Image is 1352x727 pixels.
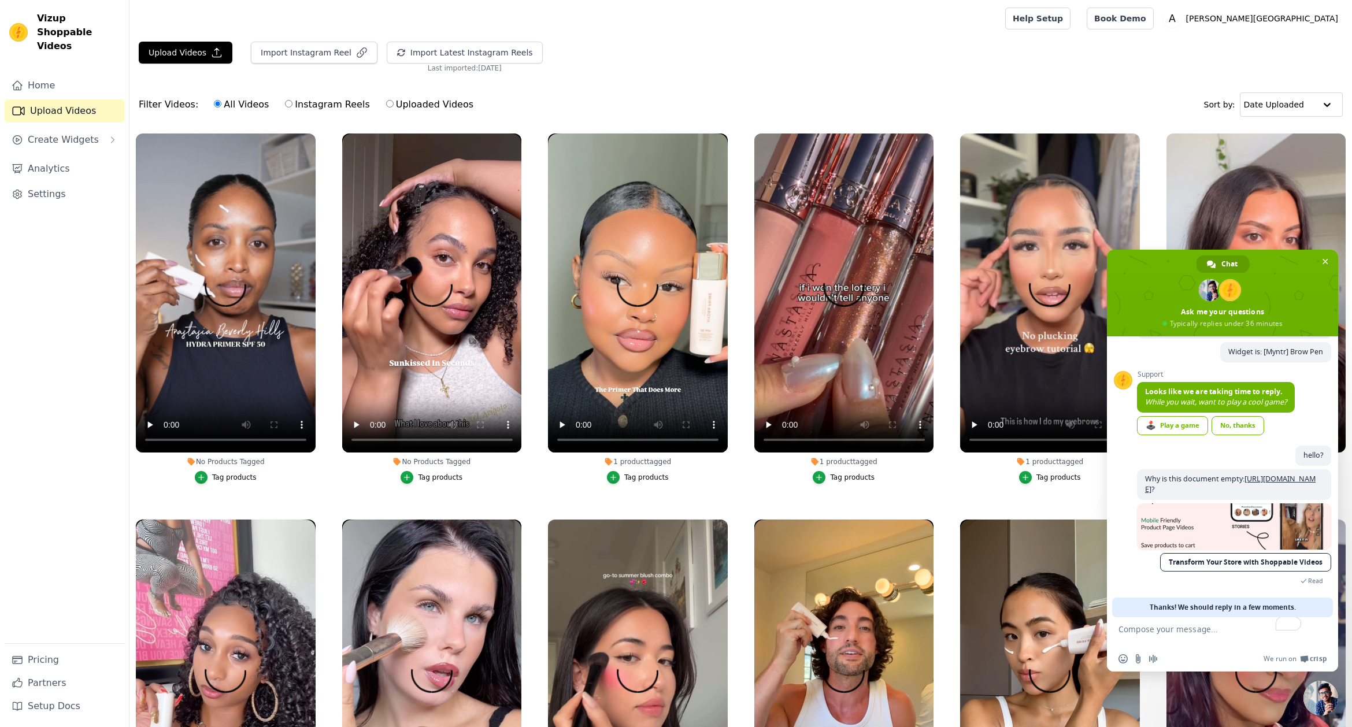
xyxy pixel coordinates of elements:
a: Help Setup [1005,8,1071,29]
input: Instagram Reels [285,100,292,107]
span: Support [1137,370,1295,379]
span: Thanks! We should reply in a few moments. [1150,598,1296,617]
a: Settings [5,183,124,206]
div: No Products Tagged [136,457,316,466]
span: Chat [1221,255,1238,273]
button: Tag products [195,471,257,484]
div: 1 product tagged [960,457,1140,466]
a: Setup Docs [5,695,124,718]
span: Crisp [1310,654,1327,663]
span: Audio message [1149,654,1158,663]
span: We run on [1264,654,1297,663]
button: Tag products [401,471,462,484]
label: Instagram Reels [284,97,370,112]
div: Tag products [1036,473,1081,482]
textarea: To enrich screen reader interactions, please activate Accessibility in Grammarly extension settings [1118,617,1303,646]
div: Tag products [418,473,462,482]
a: [URL][DOMAIN_NAME] [1145,474,1316,494]
a: Transform Your Store with Shoppable Videos [1160,553,1331,572]
span: Close chat [1319,255,1331,268]
a: Book Demo [1087,8,1153,29]
div: 1 product tagged [548,457,728,466]
button: Import Latest Instagram Reels [387,42,543,64]
a: Analytics [5,157,124,180]
button: Import Instagram Reel [251,42,377,64]
span: Looks like we are taking time to reply. [1145,387,1283,396]
span: hello? [1303,450,1323,460]
p: [PERSON_NAME][GEOGRAPHIC_DATA] [1181,8,1343,29]
input: All Videos [214,100,221,107]
a: No, thanks [1212,416,1264,435]
a: Pricing [5,648,124,672]
span: Insert an emoji [1118,654,1128,663]
label: Uploaded Videos [386,97,474,112]
text: A [1169,13,1176,24]
a: Partners [5,672,124,695]
button: Tag products [607,471,669,484]
div: 1 product tagged [754,457,934,466]
span: Widget is: [Myntr] Brow Pen [1228,347,1323,357]
div: Sort by: [1204,92,1343,117]
div: Tag products [212,473,257,482]
span: While you wait, want to play a cool game? [1145,397,1287,407]
input: Uploaded Videos [386,100,394,107]
span: Last imported: [DATE] [428,64,502,73]
span: Read [1308,577,1323,585]
a: Upload Videos [5,99,124,123]
span: Why is this document empty: ? [1145,474,1316,494]
div: No Products Tagged [342,457,522,466]
a: Chat [1197,255,1249,273]
div: Tag products [830,473,875,482]
button: A [PERSON_NAME][GEOGRAPHIC_DATA] [1163,8,1343,29]
a: We run onCrisp [1264,654,1327,663]
a: Close chat [1303,681,1338,715]
div: Filter Videos: [139,91,480,118]
span: Send a file [1134,654,1143,663]
div: Tag products [624,473,669,482]
img: Vizup [9,23,28,42]
span: Vizup Shoppable Videos [37,12,120,53]
a: Home [5,74,124,97]
button: Upload Videos [139,42,232,64]
span: Create Widgets [28,133,99,147]
button: Tag products [1019,471,1081,484]
label: All Videos [213,97,269,112]
span: 🕹️ [1146,421,1156,430]
button: Create Widgets [5,128,124,151]
a: Play a game [1137,416,1208,435]
button: Tag products [813,471,875,484]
